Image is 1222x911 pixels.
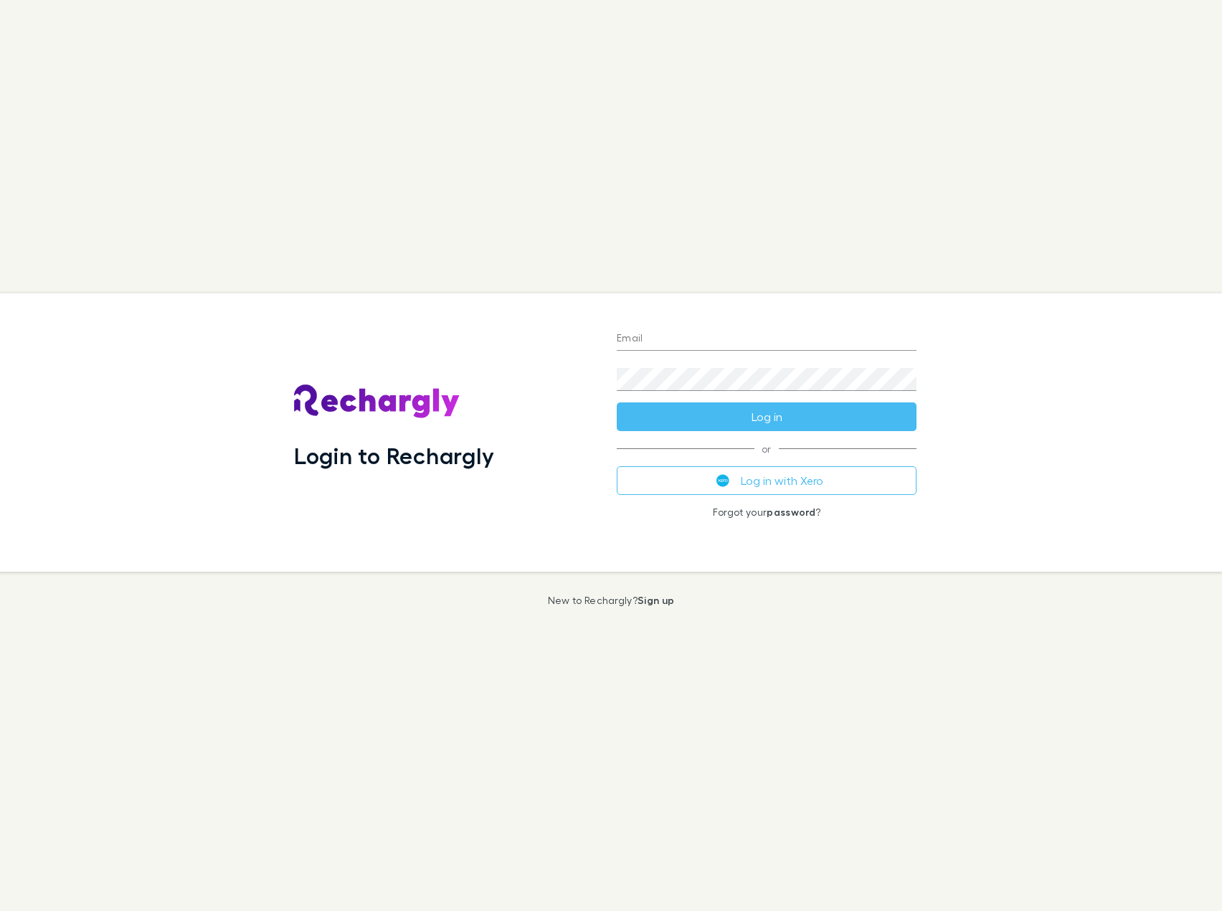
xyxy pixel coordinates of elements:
img: Rechargly's Logo [294,384,460,419]
a: Sign up [638,594,674,606]
p: Forgot your ? [617,506,916,518]
button: Log in with Xero [617,466,916,495]
button: Log in [617,402,916,431]
span: or [617,448,916,449]
p: New to Rechargly? [548,595,675,606]
h1: Login to Rechargly [294,442,494,469]
a: password [767,506,815,518]
img: Xero's logo [716,474,729,487]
